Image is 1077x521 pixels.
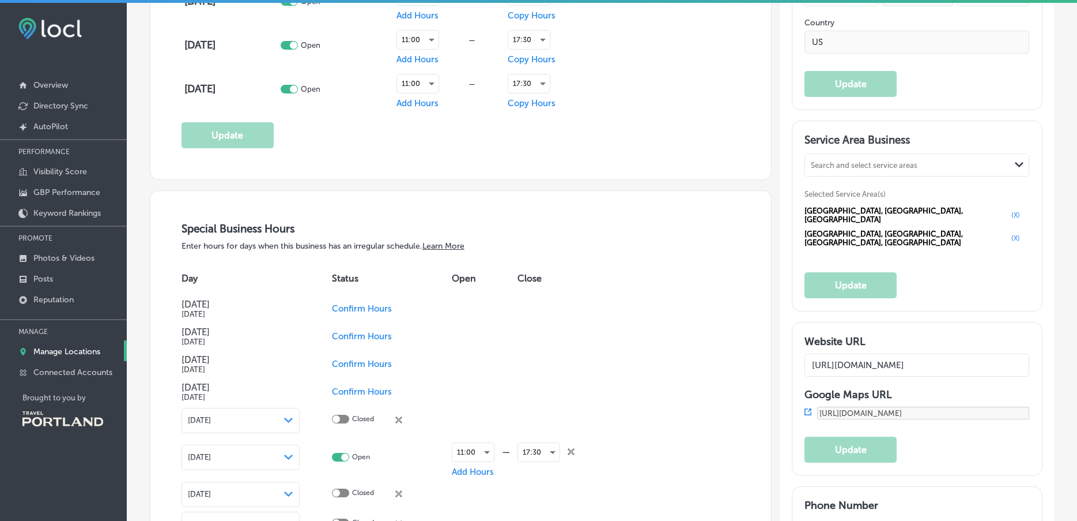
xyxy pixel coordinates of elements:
h4: [DATE] [184,39,278,51]
h3: Special Business Hours [182,222,740,235]
p: Brought to you by [22,393,127,402]
span: Confirm Hours [332,303,392,314]
span: Add Hours [396,54,439,65]
button: (X) [1008,211,1023,220]
th: Status [332,263,452,295]
p: GBP Performance [33,188,100,197]
h4: [DATE] [184,83,278,95]
h4: [DATE] [182,354,300,365]
p: Closed [352,415,374,426]
p: Open [301,41,320,50]
span: Copy Hours [508,54,555,65]
th: Day [182,263,332,295]
div: — [494,447,517,458]
span: Copy Hours [508,10,555,21]
h4: [DATE] [182,382,300,393]
a: Learn More [422,241,464,251]
span: [GEOGRAPHIC_DATA], [GEOGRAPHIC_DATA], [GEOGRAPHIC_DATA], [GEOGRAPHIC_DATA] [804,230,1008,247]
p: Connected Accounts [33,368,112,377]
div: 17:30 [518,443,560,462]
h5: [DATE] [182,338,300,346]
h3: Website URL [804,335,1029,348]
p: Directory Sync [33,101,88,111]
label: Country [804,18,1029,28]
div: 17:30 [508,74,550,93]
div: — [439,36,505,44]
button: Update [182,122,274,148]
img: Travel Portland [22,411,103,426]
button: Update [804,71,897,97]
span: Copy Hours [508,98,555,108]
h5: [DATE] [182,365,300,374]
p: Open [301,85,320,93]
button: Update [804,437,897,463]
h4: [DATE] [182,327,300,338]
p: Photos & Videos [33,253,95,263]
p: Manage Locations [33,347,100,357]
p: Enter hours for days when this business has an irregular schedule. [182,241,740,251]
img: fda3e92497d09a02dc62c9cd864e3231.png [18,18,82,39]
h4: [DATE] [182,299,300,310]
span: Add Hours [396,98,439,108]
p: Closed [352,489,374,500]
div: Search and select service areas [811,161,917,170]
h3: Phone Number [804,499,1029,512]
span: Add Hours [452,467,494,477]
span: Confirm Hours [332,331,392,342]
h5: [DATE] [182,310,300,318]
th: Open [452,263,517,295]
span: [DATE] [188,490,211,498]
span: Add Hours [396,10,439,21]
span: [DATE] [188,416,211,425]
span: Selected Service Area(s) [804,190,886,198]
p: AutoPilot [33,122,68,132]
button: (X) [1008,234,1023,243]
div: — [439,80,505,88]
span: Confirm Hours [332,387,392,397]
p: Keyword Rankings [33,208,101,218]
p: Visibility Score [33,167,87,177]
div: 11:00 [397,31,439,49]
h3: Google Maps URL [804,388,1029,401]
div: 11:00 [397,74,439,93]
span: Confirm Hours [332,359,392,369]
p: Reputation [33,295,74,305]
button: Update [804,272,897,298]
input: Country [804,31,1029,54]
div: 17:30 [508,31,550,49]
span: [GEOGRAPHIC_DATA], [GEOGRAPHIC_DATA], [GEOGRAPHIC_DATA] [804,207,1008,224]
p: Posts [33,274,53,284]
input: Add Location Website [804,354,1029,377]
th: Close [517,263,600,295]
p: Overview [33,80,68,90]
h5: [DATE] [182,393,300,402]
span: [DATE] [188,453,211,462]
h3: Service Area Business [804,133,1029,151]
p: Open [352,453,370,462]
div: 11:00 [452,443,494,462]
